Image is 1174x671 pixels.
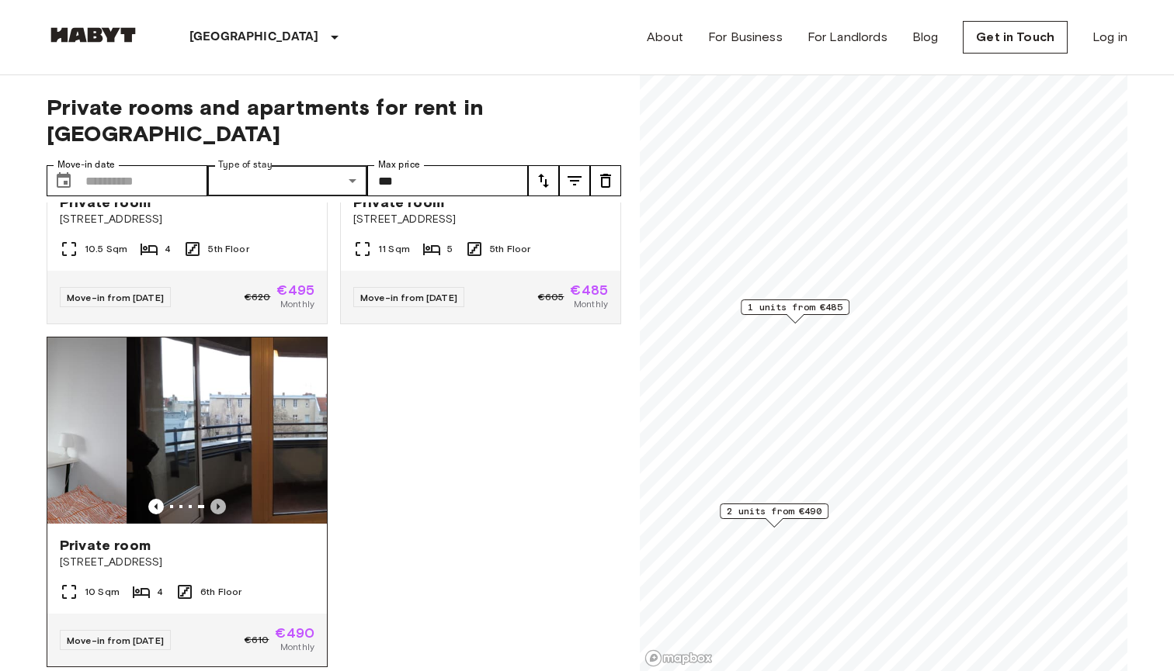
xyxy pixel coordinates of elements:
span: [STREET_ADDRESS] [60,555,314,570]
a: Previous imagePrevious imagePrivate room[STREET_ADDRESS]10 Sqm46th FloorMove-in from [DATE]€610€4... [47,337,328,667]
a: Get in Touch [963,21,1068,54]
span: Private room [353,193,444,212]
button: tune [528,165,559,196]
span: Move-in from [DATE] [67,635,164,646]
p: [GEOGRAPHIC_DATA] [189,28,319,47]
span: €605 [538,290,564,304]
span: 11 Sqm [378,242,410,256]
label: Type of stay [218,158,273,171]
a: For Landlords [808,28,887,47]
span: 5th Floor [208,242,248,256]
span: €610 [245,633,269,647]
span: 6th Floor [200,585,241,599]
span: 10.5 Sqm [85,242,127,256]
span: 2 units from €490 [727,504,821,518]
img: Habyt [47,27,140,43]
label: Move-in date [57,158,115,171]
button: Previous image [148,499,164,514]
span: 5th Floor [490,242,530,256]
span: Private rooms and apartments for rent in [GEOGRAPHIC_DATA] [47,94,621,147]
span: 1 units from €485 [748,300,842,314]
div: Map marker [741,299,849,323]
span: €620 [245,290,271,304]
a: Mapbox logo [644,649,713,667]
a: For Business [708,28,783,47]
div: Map marker [720,503,828,527]
span: [STREET_ADDRESS] [353,212,608,227]
span: €485 [570,283,608,297]
button: Previous image [210,499,226,514]
span: Move-in from [DATE] [360,292,457,303]
span: 10 Sqm [85,585,120,599]
span: Move-in from [DATE] [67,292,164,303]
button: tune [590,165,621,196]
span: Private room [60,193,151,212]
span: Monthly [280,640,314,654]
span: Monthly [280,297,314,311]
label: Max price [378,158,420,171]
button: Choose date [48,165,79,196]
span: Private room [60,536,151,555]
span: [STREET_ADDRESS] [60,212,314,227]
img: Marketing picture of unit DE-01-073-04M [127,337,406,524]
a: Blog [912,28,939,47]
span: €490 [275,626,314,640]
span: 4 [165,242,171,256]
button: tune [559,165,590,196]
a: Log in [1092,28,1127,47]
span: €495 [276,283,314,297]
span: 4 [157,585,163,599]
span: Monthly [574,297,608,311]
a: About [647,28,683,47]
span: 5 [447,242,453,256]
